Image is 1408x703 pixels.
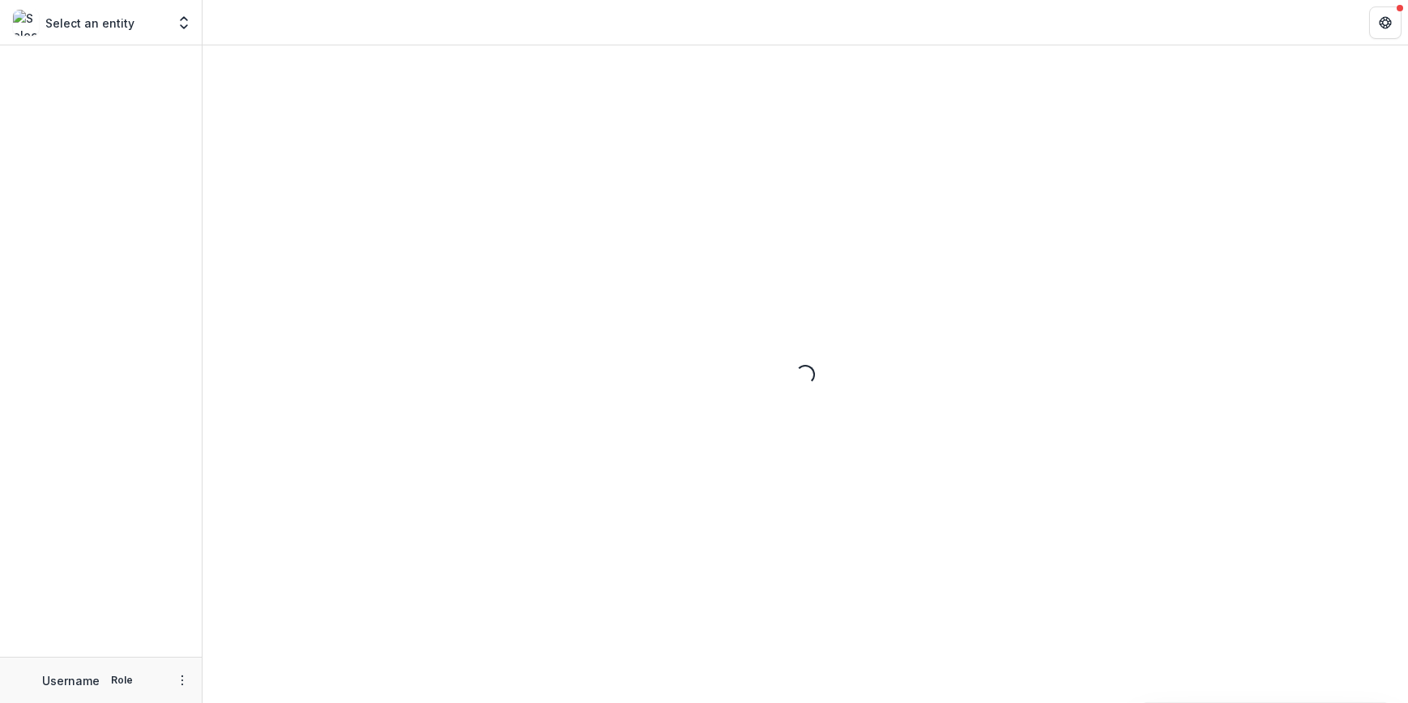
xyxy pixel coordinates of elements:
p: Username [42,672,100,689]
button: More [173,671,192,690]
img: Select an entity [13,10,39,36]
p: Role [106,673,138,688]
p: Select an entity [45,15,134,32]
button: Open entity switcher [173,6,195,39]
button: Get Help [1369,6,1402,39]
